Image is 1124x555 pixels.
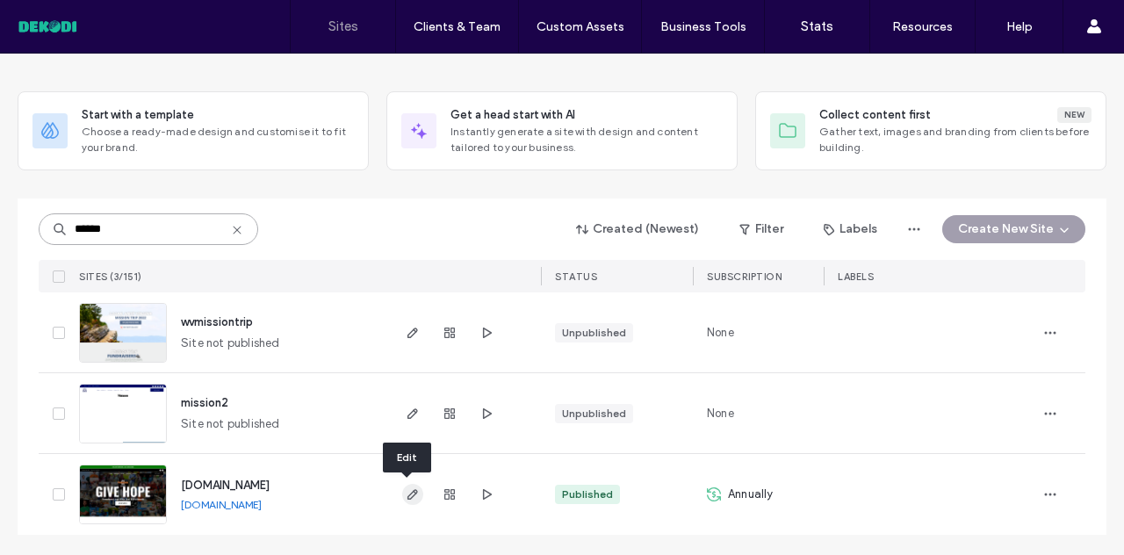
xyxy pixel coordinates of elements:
[386,91,738,170] div: Get a head start with AIInstantly generate a site with design and content tailored to your business.
[555,270,597,283] span: STATUS
[537,19,624,34] label: Custom Assets
[82,124,354,155] span: Choose a ready-made design and customise it to fit your brand.
[450,124,723,155] span: Instantly generate a site with design and content tailored to your business.
[18,91,369,170] div: Start with a templateChoose a ready-made design and customise it to fit your brand.
[707,324,734,342] span: None
[755,91,1106,170] div: Collect content firstNewGather text, images and branding from clients before building.
[181,396,228,409] a: mission2
[40,12,76,28] span: Help
[838,270,874,283] span: LABELS
[801,18,833,34] label: Stats
[1006,19,1033,34] label: Help
[79,270,142,283] span: SITES (3/151)
[181,315,253,328] a: wvmissiontrip
[707,270,782,283] span: Subscription
[660,19,746,34] label: Business Tools
[181,415,280,433] span: Site not published
[562,406,626,422] div: Unpublished
[808,215,893,243] button: Labels
[450,106,575,124] span: Get a head start with AI
[181,335,280,352] span: Site not published
[728,486,774,503] span: Annually
[892,19,953,34] label: Resources
[181,479,270,492] a: [DOMAIN_NAME]
[181,498,262,511] a: [DOMAIN_NAME]
[707,405,734,422] span: None
[414,19,501,34] label: Clients & Team
[819,106,931,124] span: Collect content first
[722,215,801,243] button: Filter
[942,215,1085,243] button: Create New Site
[561,215,715,243] button: Created (Newest)
[383,443,431,472] div: Edit
[819,124,1092,155] span: Gather text, images and branding from clients before building.
[328,18,358,34] label: Sites
[82,106,194,124] span: Start with a template
[562,325,626,341] div: Unpublished
[1057,107,1092,123] div: New
[562,487,613,502] div: Published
